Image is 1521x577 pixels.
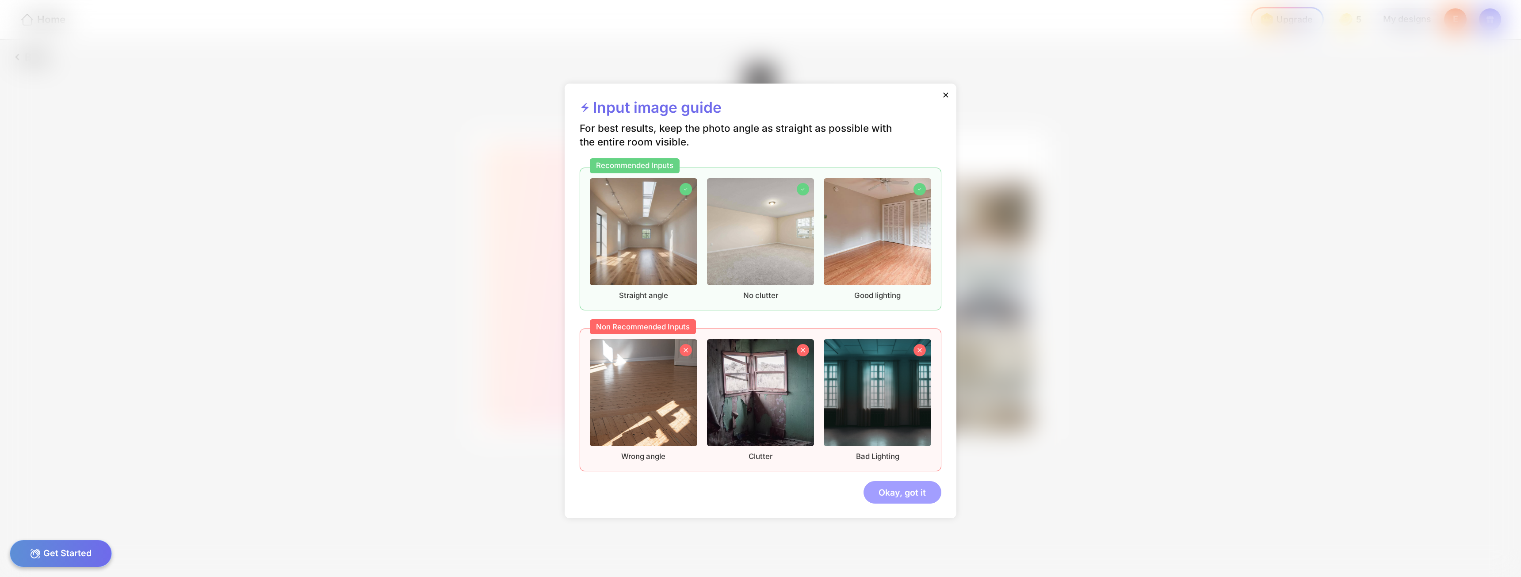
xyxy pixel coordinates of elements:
[707,339,814,461] div: Clutter
[707,178,814,285] img: emptyBedroomImage7.jpg
[864,481,941,503] div: Okay, got it
[590,178,697,285] img: emptyLivingRoomImage1.jpg
[707,178,814,300] div: No clutter
[590,158,680,173] div: Recommended Inputs
[10,540,111,567] div: Get Started
[824,339,931,461] div: Bad Lighting
[590,178,697,300] div: Straight angle
[580,122,902,168] div: For best results, keep the photo angle as straight as possible with the entire room visible.
[824,339,931,446] img: nonrecommendedImageEmpty3.jpg
[580,98,722,122] div: Input image guide
[824,178,931,300] div: Good lighting
[707,339,814,446] img: nonrecommendedImageEmpty2.png
[590,339,697,446] img: nonrecommendedImageEmpty1.png
[590,339,697,461] div: Wrong angle
[824,178,931,285] img: emptyBedroomImage4.jpg
[590,319,696,334] div: Non Recommended Inputs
